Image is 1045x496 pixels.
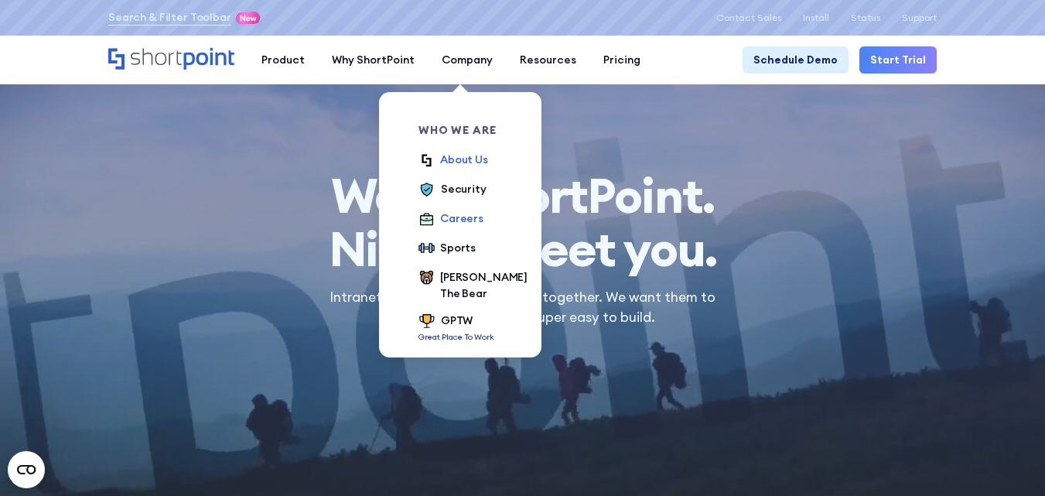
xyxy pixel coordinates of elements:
div: GPTW [441,313,473,329]
div: Security [441,181,487,197]
a: Product [248,46,318,74]
div: Company [442,52,493,68]
a: GPTW [418,313,494,331]
div: Resources [520,52,576,68]
a: Support [902,12,937,23]
a: Sports [418,240,476,258]
span: We're ShortPoint. [322,169,724,222]
a: Home [108,48,234,71]
iframe: Chat Widget [968,422,1045,496]
p: Great Place To Work [418,331,494,344]
a: Search & Filter Toolbar [108,9,231,26]
div: [PERSON_NAME] The Bear [440,269,528,302]
a: Contact Sales [716,12,781,23]
button: Open CMP widget [8,451,45,488]
a: Security [418,181,487,200]
a: Install [803,12,829,23]
div: About Us [440,152,488,168]
h1: Nice to meet you. [322,169,724,276]
a: Pricing [589,46,654,74]
a: Status [851,12,880,23]
div: Careers [440,210,483,227]
a: Start Trial [859,46,937,74]
a: About Us [418,152,488,170]
div: Pricing [603,52,640,68]
div: Sports [440,240,476,256]
a: Careers [418,210,483,229]
a: Schedule Demo [743,46,849,74]
div: Product [261,52,305,68]
div: Why ShortPoint [332,52,415,68]
a: Company [428,46,506,74]
a: Resources [506,46,589,74]
div: Who we are [418,125,528,135]
a: Why ShortPoint [318,46,428,74]
a: [PERSON_NAME] The Bear [418,269,528,302]
p: Intranets help teams work better together. We want them to look gorgeous and be super easy to build. [322,287,724,328]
